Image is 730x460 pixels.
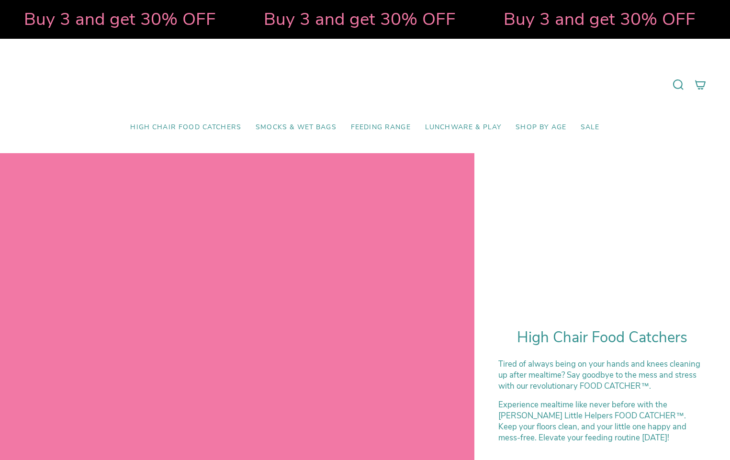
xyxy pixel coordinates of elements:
a: Feeding Range [344,116,418,139]
a: Shop by Age [508,116,573,139]
span: Lunchware & Play [425,123,501,132]
div: Experience mealtime like never before with the [PERSON_NAME] Little Helpers FOOD CATCHER™. Keep y... [498,399,706,443]
a: Smocks & Wet Bags [248,116,344,139]
strong: Buy 3 and get 30% OFF [263,7,455,31]
p: Tired of always being on your hands and knees cleaning up after mealtime? Say goodbye to the mess... [498,359,706,392]
a: Lunchware & Play [418,116,508,139]
a: High Chair Food Catchers [123,116,248,139]
h1: High Chair Food Catchers [498,329,706,347]
a: Mumma’s Little Helpers [282,53,448,116]
a: SALE [573,116,607,139]
span: Smocks & Wet Bags [256,123,337,132]
span: High Chair Food Catchers [130,123,241,132]
span: Feeding Range [351,123,411,132]
span: Shop by Age [516,123,566,132]
span: SALE [581,123,600,132]
strong: Buy 3 and get 30% OFF [23,7,215,31]
strong: Buy 3 and get 30% OFF [503,7,695,31]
